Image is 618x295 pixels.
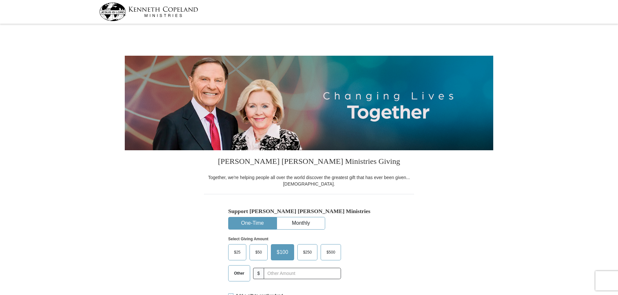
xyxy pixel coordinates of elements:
h5: Support [PERSON_NAME] [PERSON_NAME] Ministries [228,208,390,215]
div: Together, we're helping people all over the world discover the greatest gift that has ever been g... [204,174,414,187]
span: $ [253,268,264,279]
span: $500 [323,247,338,257]
button: One-Time [229,217,276,229]
span: $50 [252,247,265,257]
span: Other [231,268,248,278]
h3: [PERSON_NAME] [PERSON_NAME] Ministries Giving [204,150,414,174]
input: Other Amount [264,268,341,279]
strong: Select Giving Amount [228,237,268,241]
span: $100 [273,247,292,257]
button: Monthly [277,217,325,229]
img: kcm-header-logo.svg [99,3,198,21]
span: $25 [231,247,244,257]
span: $250 [300,247,315,257]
